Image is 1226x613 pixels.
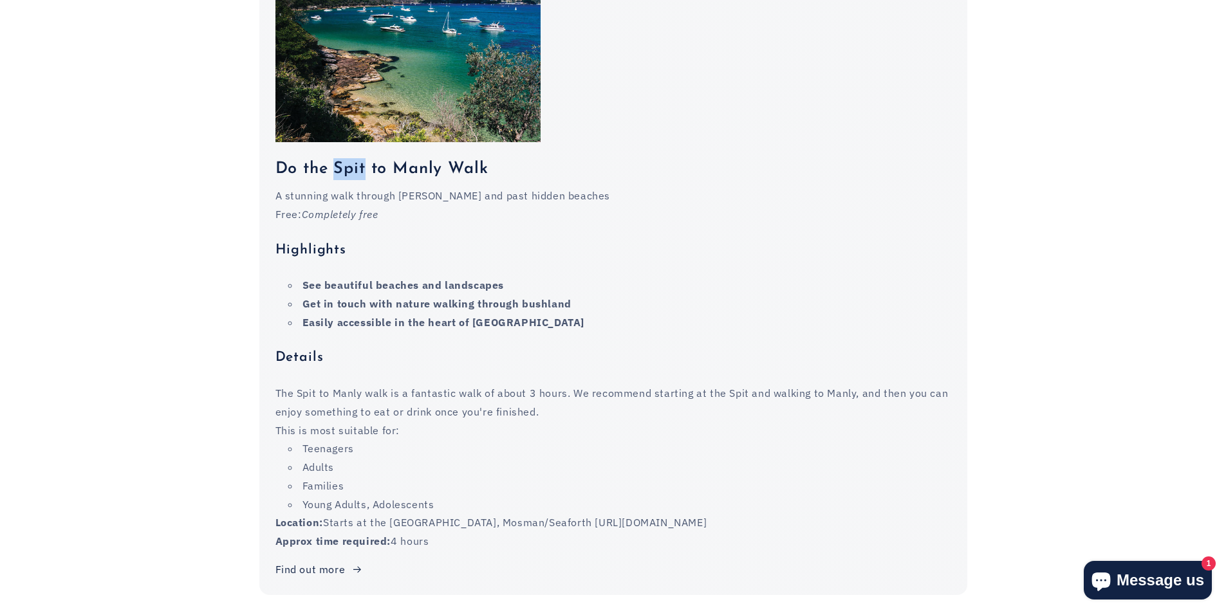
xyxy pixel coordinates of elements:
[275,158,951,180] h3: Do the Spit to Manly Walk
[275,532,951,551] p: 4 hours
[302,297,571,310] strong: Get in touch with nature walking through bushland
[302,208,378,221] em: Completely free
[1080,561,1216,603] inbox-online-store-chat: Shopify online store chat
[275,516,323,529] strong: Location:
[302,316,585,329] strong: Easily accessible in the heart of [GEOGRAPHIC_DATA]
[275,205,951,224] p: Free:
[275,513,951,532] p: Starts at the [GEOGRAPHIC_DATA], Mosman/Seaforth [URL][DOMAIN_NAME]
[275,384,951,421] p: The Spit to Manly walk is a fantastic walk of about 3 hours. We recommend starting at the Spit an...
[275,421,951,440] p: This is most suitable for:
[275,560,363,579] a: Find out more
[288,439,951,458] li: Teenagers
[288,458,951,477] li: Adults
[275,535,391,547] strong: Approx time required:
[288,477,951,495] li: Families
[275,187,951,205] p: A stunning walk through [PERSON_NAME] and past hidden beaches
[275,349,951,366] h4: Details
[302,279,505,291] strong: See beautiful beaches and landscapes
[275,242,951,259] h4: Highlights
[288,495,951,514] li: Young Adults, Adolescents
